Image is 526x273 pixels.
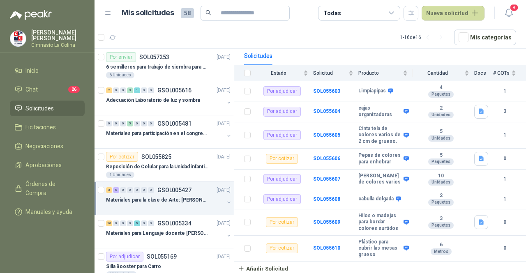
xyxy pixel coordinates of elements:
[106,52,136,62] div: Por enviar
[493,108,516,115] b: 3
[106,218,232,245] a: 16 0 0 0 5 0 0 GSOL005334[DATE] Materiales para Lenguaje docente [PERSON_NAME]
[413,105,469,112] b: 2
[217,253,231,261] p: [DATE]
[413,193,469,199] b: 2
[106,263,161,271] p: Silla Booster para Carro
[25,179,77,197] span: Órdenes de Compra
[413,152,469,159] b: 5
[493,87,516,95] b: 1
[313,156,340,161] a: SOL055606
[106,72,134,78] div: 6 Unidades
[147,254,177,259] p: SOL055169
[134,87,140,93] div: 1
[31,30,85,41] p: [PERSON_NAME] [PERSON_NAME]
[10,101,85,116] a: Solicitudes
[431,248,452,255] div: Metros
[134,187,140,193] div: 0
[205,10,211,16] span: search
[413,70,463,76] span: Cantidad
[106,152,138,162] div: Por cotizar
[358,105,401,118] b: cajas organizadoras
[313,219,340,225] b: SOL055609
[106,119,232,145] a: 0 0 0 5 0 0 0 GSOL005481[DATE] Materiales para participación en el congreso, UI
[413,65,474,81] th: Cantidad
[148,121,154,126] div: 0
[113,87,119,93] div: 0
[10,138,85,154] a: Negociaciones
[263,130,301,140] div: Por adjudicar
[25,142,63,151] span: Negociaciones
[217,87,231,94] p: [DATE]
[68,86,80,93] span: 26
[113,121,119,126] div: 0
[113,220,119,226] div: 0
[10,63,85,78] a: Inicio
[428,222,454,229] div: Paquetes
[217,53,231,61] p: [DATE]
[106,96,200,104] p: Adecuación Laboratorio de luz y sombra
[25,104,54,113] span: Solicitudes
[493,155,516,163] b: 0
[120,121,126,126] div: 0
[127,87,133,93] div: 3
[313,108,340,114] a: SOL055604
[400,31,448,44] div: 1 - 16 de 16
[157,187,191,193] p: GSOL005427
[106,185,232,211] a: 3 5 0 0 0 0 0 GSOL005427[DATE] Materiales para la clase de Arte: [PERSON_NAME]
[106,63,208,71] p: 6 semilleros para trabajo de siembra para estudiantes en la granja
[106,130,208,138] p: Materiales para participación en el congreso, UI
[493,65,526,81] th: # COTs
[358,88,386,94] b: Limpiapipas
[256,70,302,76] span: Estado
[141,220,147,226] div: 0
[313,176,340,182] a: SOL055607
[266,217,298,227] div: Por cotizar
[127,187,133,193] div: 0
[120,87,126,93] div: 0
[127,121,133,126] div: 5
[313,88,340,94] b: SOL055603
[313,245,340,251] a: SOL055610
[413,128,469,135] b: 5
[474,65,493,81] th: Docs
[106,85,232,112] a: 2 0 0 3 1 0 0 GSOL005616[DATE] Adecuación Laboratorio de luz y sombra
[127,220,133,226] div: 0
[501,6,516,21] button: 9
[120,220,126,226] div: 0
[358,152,401,165] b: Pepas de colores para enhebrar
[313,70,347,76] span: Solicitud
[113,187,119,193] div: 5
[217,220,231,227] p: [DATE]
[413,242,469,248] b: 6
[25,161,62,170] span: Aprobaciones
[106,196,208,204] p: Materiales para la clase de Arte: [PERSON_NAME]
[256,65,313,81] th: Estado
[106,252,143,262] div: Por adjudicar
[263,86,301,96] div: Por adjudicar
[10,176,85,201] a: Órdenes de Compra
[10,82,85,97] a: Chat26
[428,112,454,118] div: Unidades
[95,49,234,82] a: Por enviarSOL057253[DATE] 6 semilleros para trabajo de siembra para estudiantes en la granja6 Uni...
[25,123,56,132] span: Licitaciones
[358,126,401,145] b: Cinta tela de colores varios de 2 cm de grueso.
[428,158,454,165] div: Paquetes
[10,10,52,20] img: Logo peakr
[141,87,147,93] div: 0
[157,87,191,93] p: GSOL005616
[422,6,484,21] button: Nueva solicitud
[313,132,340,138] a: SOL055605
[134,121,140,126] div: 0
[10,204,85,220] a: Manuales y ayuda
[10,31,26,46] img: Company Logo
[106,121,112,126] div: 0
[181,8,194,18] span: 58
[493,131,516,139] b: 1
[139,54,169,60] p: SOL057253
[493,70,510,76] span: # COTs
[428,199,454,206] div: Paquetes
